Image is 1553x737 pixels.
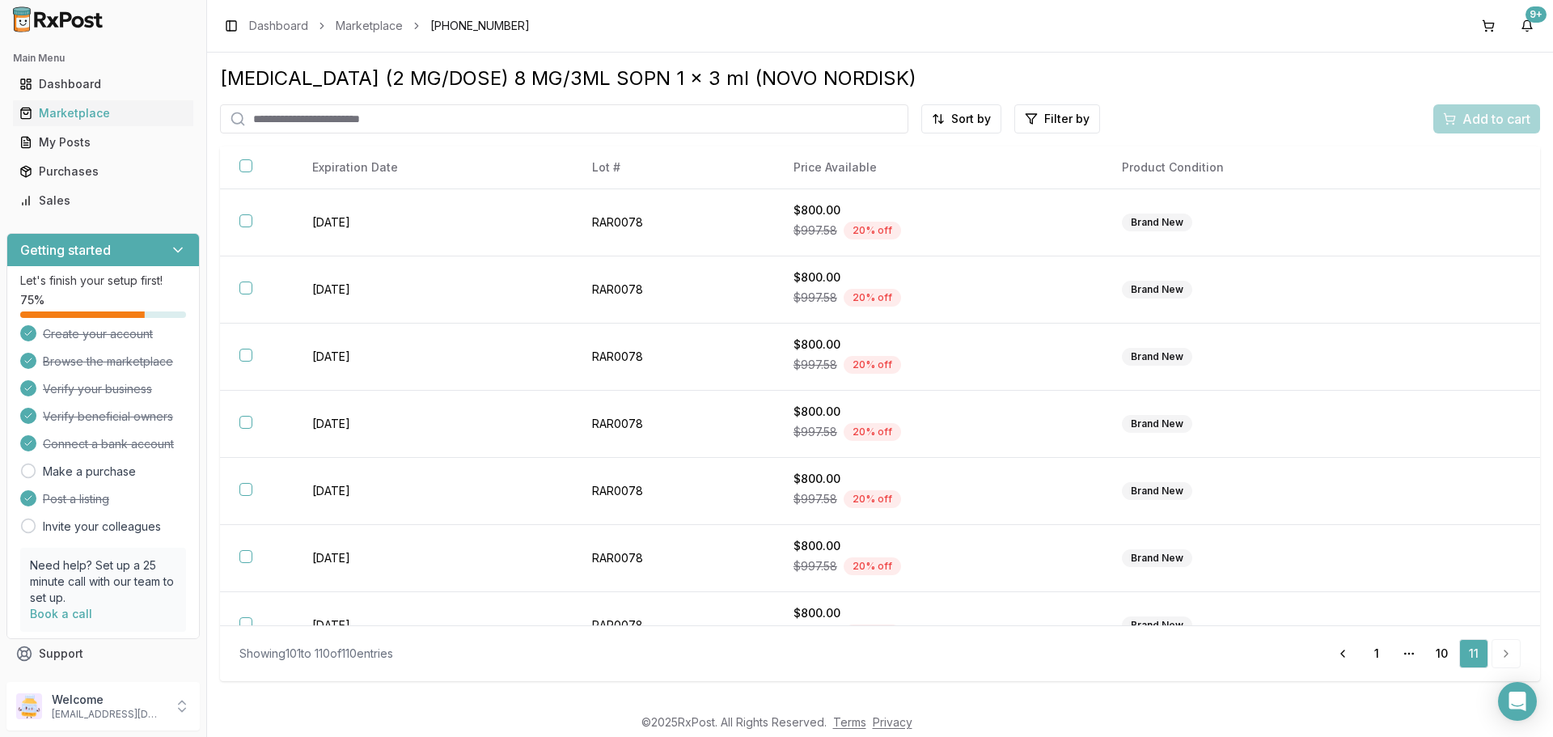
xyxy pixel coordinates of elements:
[16,693,42,719] img: User avatar
[793,290,837,306] span: $997.58
[1427,639,1456,668] a: 10
[573,256,774,324] td: RAR0078
[19,76,187,92] div: Dashboard
[921,104,1001,133] button: Sort by
[1525,6,1547,23] div: 9+
[793,337,1083,353] div: $800.00
[43,464,136,480] a: Make a purchase
[19,134,187,150] div: My Posts
[19,193,187,209] div: Sales
[1102,146,1419,189] th: Product Condition
[873,715,912,729] a: Privacy
[6,6,110,32] img: RxPost Logo
[43,519,161,535] a: Invite your colleagues
[573,592,774,659] td: RAR0078
[844,423,901,441] div: 20 % off
[293,256,573,324] td: [DATE]
[43,409,173,425] span: Verify beneficial owners
[43,436,174,452] span: Connect a bank account
[1122,549,1192,567] div: Brand New
[793,491,837,507] span: $997.58
[1327,639,1521,668] nav: pagination
[573,458,774,525] td: RAR0078
[793,269,1083,286] div: $800.00
[13,70,193,99] a: Dashboard
[43,326,153,342] span: Create your account
[249,18,308,34] a: Dashboard
[6,188,200,214] button: Sales
[1122,482,1192,500] div: Brand New
[793,424,837,440] span: $997.58
[774,146,1102,189] th: Price Available
[19,163,187,180] div: Purchases
[293,189,573,256] td: [DATE]
[6,159,200,184] button: Purchases
[951,111,991,127] span: Sort by
[52,708,164,721] p: [EMAIL_ADDRESS][DOMAIN_NAME]
[293,324,573,391] td: [DATE]
[793,538,1083,554] div: $800.00
[43,381,152,397] span: Verify your business
[13,186,193,215] a: Sales
[573,391,774,458] td: RAR0078
[6,71,200,97] button: Dashboard
[20,240,111,260] h3: Getting started
[793,357,837,373] span: $997.58
[793,605,1083,621] div: $800.00
[13,52,193,65] h2: Main Menu
[793,404,1083,420] div: $800.00
[844,557,901,575] div: 20 % off
[293,525,573,592] td: [DATE]
[39,675,94,691] span: Feedback
[573,525,774,592] td: RAR0078
[1044,111,1090,127] span: Filter by
[844,356,901,374] div: 20 % off
[6,668,200,697] button: Feedback
[336,18,403,34] a: Marketplace
[20,273,186,289] p: Let's finish your setup first!
[844,222,901,239] div: 20 % off
[793,558,837,574] span: $997.58
[30,557,176,606] p: Need help? Set up a 25 minute call with our team to set up.
[220,66,1540,91] div: [MEDICAL_DATA] (2 MG/DOSE) 8 MG/3ML SOPN 1 x 3 ml (NOVO NORDISK)
[1122,214,1192,231] div: Brand New
[1362,639,1391,668] a: 1
[793,202,1083,218] div: $800.00
[6,100,200,126] button: Marketplace
[833,715,866,729] a: Terms
[293,458,573,525] td: [DATE]
[1498,682,1537,721] div: Open Intercom Messenger
[293,592,573,659] td: [DATE]
[293,146,573,189] th: Expiration Date
[19,105,187,121] div: Marketplace
[793,625,837,642] span: $997.58
[1122,616,1192,634] div: Brand New
[793,471,1083,487] div: $800.00
[573,324,774,391] td: RAR0078
[1327,639,1359,668] a: Go to previous page
[6,639,200,668] button: Support
[1459,639,1488,668] a: 11
[844,625,901,642] div: 20 % off
[844,490,901,508] div: 20 % off
[844,289,901,307] div: 20 % off
[1122,415,1192,433] div: Brand New
[13,99,193,128] a: Marketplace
[13,128,193,157] a: My Posts
[43,491,109,507] span: Post a listing
[1014,104,1100,133] button: Filter by
[249,18,530,34] nav: breadcrumb
[239,646,393,662] div: Showing 101 to 110 of 110 entries
[573,189,774,256] td: RAR0078
[13,157,193,186] a: Purchases
[6,129,200,155] button: My Posts
[293,391,573,458] td: [DATE]
[793,222,837,239] span: $997.58
[1122,281,1192,299] div: Brand New
[430,18,530,34] span: [PHONE_NUMBER]
[30,607,92,621] a: Book a call
[573,146,774,189] th: Lot #
[43,354,173,370] span: Browse the marketplace
[1122,348,1192,366] div: Brand New
[1514,13,1540,39] button: 9+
